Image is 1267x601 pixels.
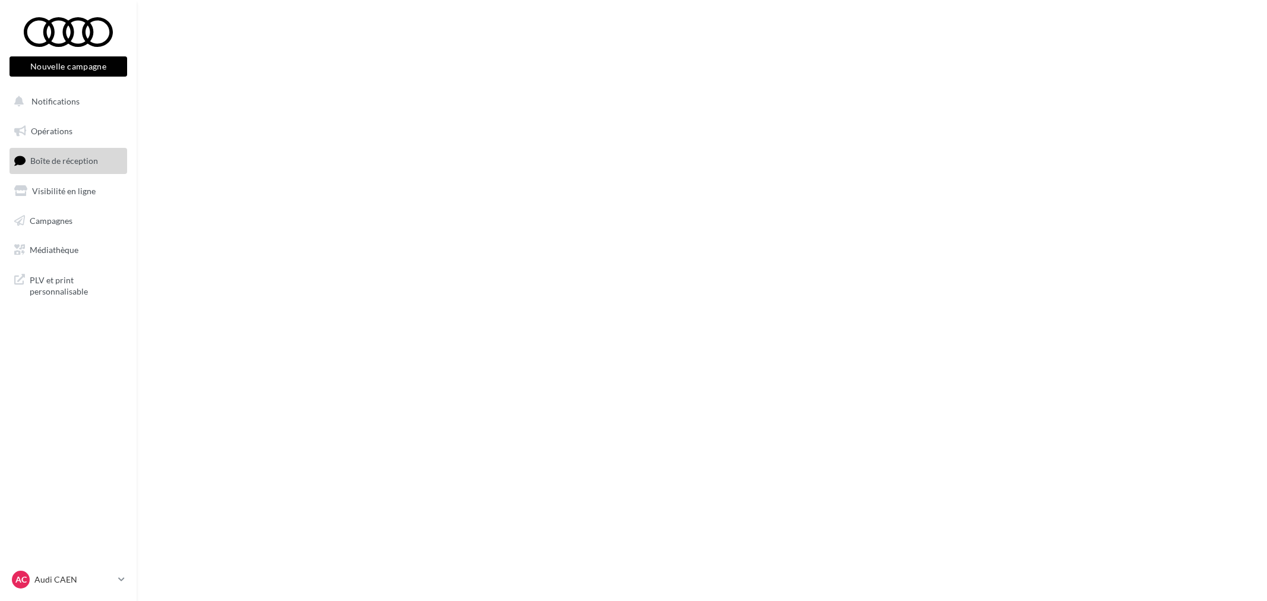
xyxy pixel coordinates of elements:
[7,179,129,204] a: Visibilité en ligne
[7,238,129,262] a: Médiathèque
[7,267,129,302] a: PLV et print personnalisable
[7,148,129,173] a: Boîte de réception
[32,186,96,196] span: Visibilité en ligne
[7,208,129,233] a: Campagnes
[30,215,72,225] span: Campagnes
[34,574,113,586] p: Audi CAEN
[30,156,98,166] span: Boîte de réception
[30,245,78,255] span: Médiathèque
[15,574,27,586] span: AC
[7,89,125,114] button: Notifications
[31,126,72,136] span: Opérations
[10,568,127,591] a: AC Audi CAEN
[7,119,129,144] a: Opérations
[31,96,80,106] span: Notifications
[30,272,122,298] span: PLV et print personnalisable
[10,56,127,77] button: Nouvelle campagne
